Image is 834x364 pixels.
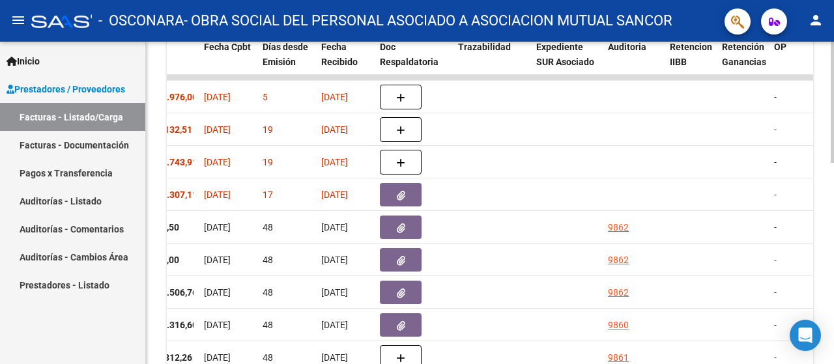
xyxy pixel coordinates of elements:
[608,285,629,300] div: 9862
[774,287,777,298] span: -
[204,157,231,167] span: [DATE]
[774,189,777,200] span: -
[531,33,603,91] datatable-header-cell: Expediente SUR Asociado
[263,320,273,330] span: 48
[257,33,316,91] datatable-header-cell: Días desde Emisión
[7,82,125,96] span: Prestadores / Proveedores
[458,42,511,52] span: Trazabilidad
[774,157,777,167] span: -
[790,320,821,351] div: Open Intercom Messenger
[204,92,231,102] span: [DATE]
[204,287,231,298] span: [DATE]
[316,33,375,91] datatable-header-cell: Fecha Recibido
[774,42,786,52] span: OP
[199,33,257,91] datatable-header-cell: Fecha Cpbt
[263,189,273,200] span: 17
[204,255,231,265] span: [DATE]
[204,42,251,52] span: Fecha Cpbt
[263,352,273,363] span: 48
[536,42,594,67] span: Expediente SUR Asociado
[321,352,348,363] span: [DATE]
[774,255,777,265] span: -
[263,42,308,67] span: Días desde Emisión
[665,33,717,91] datatable-header-cell: Retencion IIBB
[774,222,777,232] span: -
[808,12,824,28] mat-icon: person
[204,352,231,363] span: [DATE]
[321,320,348,330] span: [DATE]
[321,42,358,67] span: Fecha Recibido
[608,253,629,268] div: 9862
[184,7,672,35] span: - OBRA SOCIAL DEL PERSONAL ASOCIADO A ASOCIACION MUTUAL SANCOR
[608,42,646,52] span: Auditoria
[321,124,348,135] span: [DATE]
[717,33,769,91] datatable-header-cell: Retención Ganancias
[380,42,439,67] span: Doc Respaldatoria
[603,33,665,91] datatable-header-cell: Auditoria
[769,33,821,91] datatable-header-cell: OP
[321,255,348,265] span: [DATE]
[321,92,348,102] span: [DATE]
[204,124,231,135] span: [DATE]
[204,320,231,330] span: [DATE]
[375,33,453,91] datatable-header-cell: Doc Respaldatoria
[321,222,348,232] span: [DATE]
[722,42,766,67] span: Retención Ganancias
[670,42,712,67] span: Retencion IIBB
[7,54,40,68] span: Inicio
[263,287,273,298] span: 48
[263,157,273,167] span: 19
[608,318,629,333] div: 9860
[774,352,777,363] span: -
[263,255,273,265] span: 48
[453,33,531,91] datatable-header-cell: Trazabilidad
[10,12,26,28] mat-icon: menu
[321,157,348,167] span: [DATE]
[321,287,348,298] span: [DATE]
[263,92,268,102] span: 5
[263,124,273,135] span: 19
[321,189,348,200] span: [DATE]
[774,92,777,102] span: -
[774,320,777,330] span: -
[263,222,273,232] span: 48
[204,222,231,232] span: [DATE]
[204,189,231,200] span: [DATE]
[98,7,184,35] span: - OSCONARA
[774,124,777,135] span: -
[608,220,629,235] div: 9862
